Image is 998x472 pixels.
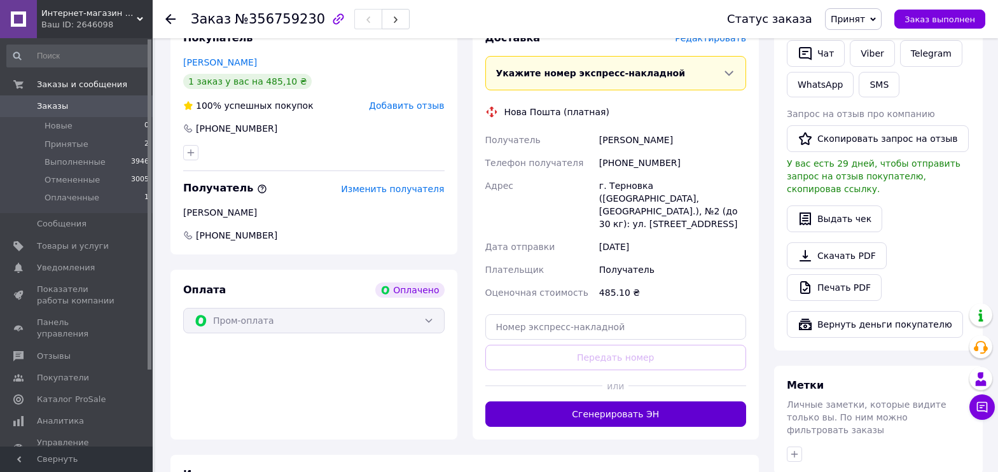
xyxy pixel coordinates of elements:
[597,235,749,258] div: [DATE]
[45,139,88,150] span: Принятые
[144,139,149,150] span: 2
[131,156,149,168] span: 3946
[597,281,749,304] div: 485.10 ₴
[597,258,749,281] div: Получатель
[501,106,613,118] div: Нова Пошта (платная)
[183,182,267,194] span: Получатель
[597,151,749,174] div: [PHONE_NUMBER]
[235,11,325,27] span: №356759230
[485,135,541,145] span: Получатель
[45,192,99,204] span: Оплаченные
[37,262,95,274] span: Уведомления
[183,74,312,89] div: 1 заказ у вас на 485,10 ₴
[727,13,812,25] div: Статус заказа
[196,101,221,111] span: 100%
[41,19,153,31] div: Ваш ID: 2646098
[195,229,279,242] span: [PHONE_NUMBER]
[485,242,555,252] span: Дата отправки
[675,33,746,43] span: Редактировать
[131,174,149,186] span: 3005
[37,437,118,460] span: Управление сайтом
[831,14,865,24] span: Принят
[37,240,109,252] span: Товары и услуги
[37,372,89,384] span: Покупатели
[37,284,118,307] span: Показатели работы компании
[894,10,985,29] button: Заказ выполнен
[850,40,894,67] a: Viber
[904,15,975,24] span: Заказ выполнен
[144,120,149,132] span: 0
[37,394,106,405] span: Каталог ProSale
[787,205,882,232] button: Выдать чек
[787,72,854,97] a: WhatsApp
[37,79,127,90] span: Заказы и сообщения
[485,288,589,298] span: Оценочная стоимость
[496,68,686,78] span: Укажите номер экспресс-накладной
[165,13,176,25] div: Вернуться назад
[341,184,444,194] span: Изменить получателя
[369,101,444,111] span: Добавить отзыв
[787,40,845,67] button: Чат
[597,174,749,235] div: г. Терновка ([GEOGRAPHIC_DATA], [GEOGRAPHIC_DATA].), №2 (до 30 кг): ул. [STREET_ADDRESS]
[41,8,137,19] span: Интернет-магазин "Karen"
[45,174,100,186] span: Отмененные
[485,401,747,427] button: Сгенерировать ЭН
[37,101,68,112] span: Заказы
[787,399,946,435] span: Личные заметки, которые видите только вы. По ним можно фильтровать заказы
[969,394,995,420] button: Чат с покупателем
[787,109,935,119] span: Запрос на отзыв про компанию
[45,120,73,132] span: Новые
[183,57,257,67] a: [PERSON_NAME]
[37,351,71,362] span: Отзывы
[6,45,150,67] input: Поиск
[183,284,226,296] span: Оплата
[144,192,149,204] span: 1
[37,415,84,427] span: Аналитика
[37,218,87,230] span: Сообщения
[900,40,962,67] a: Telegram
[787,379,824,391] span: Метки
[485,158,584,168] span: Телефон получателя
[485,265,544,275] span: Плательщик
[787,125,969,152] button: Скопировать запрос на отзыв
[485,314,747,340] input: Номер экспресс-накладной
[787,311,963,338] button: Вернуть деньги покупателю
[859,72,899,97] button: SMS
[375,282,444,298] div: Оплачено
[787,158,960,194] span: У вас есть 29 дней, чтобы отправить запрос на отзыв покупателю, скопировав ссылку.
[191,11,231,27] span: Заказ
[183,206,445,219] div: [PERSON_NAME]
[597,128,749,151] div: [PERSON_NAME]
[485,181,513,191] span: Адрес
[37,317,118,340] span: Панель управления
[787,274,882,301] a: Печать PDF
[787,242,887,269] a: Скачать PDF
[195,122,279,135] div: [PHONE_NUMBER]
[602,380,628,392] span: или
[183,99,314,112] div: успешных покупок
[45,156,106,168] span: Выполненные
